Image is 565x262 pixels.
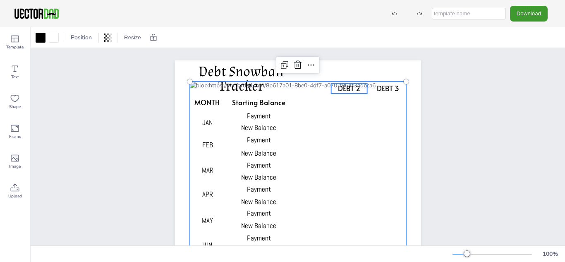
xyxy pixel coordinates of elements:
[202,216,213,225] span: MAY
[510,6,548,21] button: Download
[9,133,21,140] span: Frame
[8,193,22,200] span: Upload
[247,111,271,120] span: Payment
[6,44,24,50] span: Template
[247,185,271,194] span: Payment
[247,135,271,144] span: Payment
[121,31,144,44] button: Resize
[241,221,276,230] span: New Balance
[202,118,213,127] span: JAN
[9,163,21,170] span: Image
[232,97,285,107] span: Starting Balance
[69,34,93,41] span: Position
[202,140,213,149] span: FEB
[247,209,271,218] span: Payment
[202,166,213,175] span: MAR
[201,240,212,250] span: JUN
[247,161,271,170] span: Payment
[9,103,21,110] span: Shape
[241,173,276,182] span: New Balance
[11,74,19,80] span: Text
[338,83,360,93] span: DEBT 2
[194,97,220,107] span: MONTH
[199,62,284,96] span: Debt Snowball Tracker
[13,7,60,20] img: VectorDad-1.png
[202,190,213,199] span: APR
[247,233,271,243] span: Payment
[241,149,276,158] span: New Balance
[241,197,276,206] span: New Balance
[241,123,276,132] span: New Balance
[432,8,506,19] input: template name
[540,250,560,258] div: 100 %
[377,83,399,93] span: DEBT 3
